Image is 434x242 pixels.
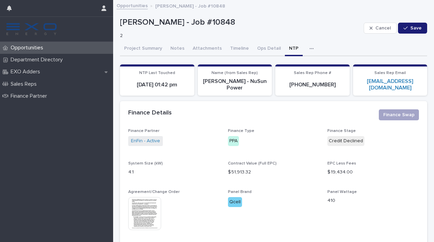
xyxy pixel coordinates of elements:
[8,81,42,87] p: Sales Reps
[128,190,180,194] span: Agreement/Change Order
[228,197,242,207] div: Qcell
[327,161,356,166] span: EPC Less Fees
[128,109,172,117] h2: Finance Details
[228,169,320,176] p: $ 51,913.32
[8,93,52,99] p: Finance Partner
[285,42,303,56] button: NTP
[212,71,258,75] span: Name (from Sales Rep)
[5,22,58,36] img: FKS5r6ZBThi8E5hshIGi
[131,137,160,145] a: EnFin - Active
[202,78,268,91] p: [PERSON_NAME] - NuSun Power
[367,78,413,90] a: [EMAIL_ADDRESS][DOMAIN_NAME]
[364,23,397,34] button: Cancel
[327,129,356,133] span: Finance Stage
[374,71,406,75] span: Sales Rep Email
[379,109,419,120] button: Finance Swap
[327,197,419,204] p: 410
[226,42,253,56] button: Timeline
[8,57,68,63] p: Department Directory
[228,190,252,194] span: Panel Brand
[120,42,166,56] button: Project Summary
[120,17,361,27] p: [PERSON_NAME] - Job #10848
[120,33,358,39] p: 2
[166,42,189,56] button: Notes
[410,26,422,31] span: Save
[117,1,148,9] a: Opportunities
[155,2,225,9] p: [PERSON_NAME] - Job #10848
[124,82,190,88] p: [DATE] 01:42 pm
[128,169,220,176] p: 4.1
[228,129,254,133] span: Finance Type
[228,161,277,166] span: Contract Value (Full EPC)
[383,111,414,118] span: Finance Swap
[8,45,49,51] p: Opportunities
[228,136,239,146] div: PPA
[398,23,427,34] button: Save
[189,42,226,56] button: Attachments
[327,136,364,146] div: Credit Declined
[327,169,419,176] p: $ 19,434.00
[375,26,391,31] span: Cancel
[327,190,357,194] span: Panel Wattage
[294,71,331,75] span: Sales Rep Phone #
[139,71,175,75] span: NTP Last Touched
[279,82,346,88] p: [PHONE_NUMBER]
[253,42,285,56] button: Ops Detail
[128,129,159,133] span: Finance Partner
[8,69,46,75] p: EXO Adders
[128,161,163,166] span: System Size (kW)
